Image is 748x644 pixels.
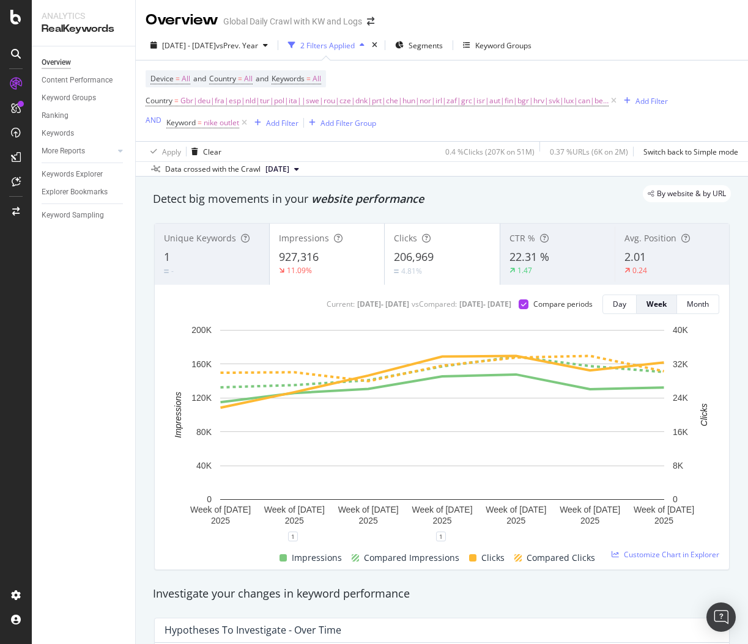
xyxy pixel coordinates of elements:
[164,249,170,264] span: 1
[412,505,472,514] text: Week of [DATE]
[42,74,127,87] a: Content Performance
[146,95,172,106] span: Country
[204,114,239,131] span: nike outlet
[458,35,536,55] button: Keyword Groups
[266,118,298,128] div: Add Filter
[394,232,417,244] span: Clicks
[165,164,261,175] div: Data crossed with the Crawl
[509,232,535,244] span: CTR %
[300,40,355,51] div: 2 Filters Applied
[654,516,673,525] text: 2025
[646,299,667,309] div: Week
[409,40,443,51] span: Segments
[643,147,738,157] div: Switch back to Simple mode
[42,209,127,222] a: Keyword Sampling
[320,118,376,128] div: Add Filter Group
[306,73,311,84] span: =
[509,249,549,264] span: 22.31 %
[338,505,399,514] text: Week of [DATE]
[624,249,646,264] span: 2.01
[677,295,719,314] button: Month
[643,185,731,202] div: legacy label
[481,551,505,565] span: Clicks
[256,73,268,84] span: and
[216,40,258,51] span: vs Prev. Year
[394,249,434,264] span: 206,969
[162,40,216,51] span: [DATE] - [DATE]
[272,73,305,84] span: Keywords
[42,168,127,181] a: Keywords Explorer
[223,15,362,27] div: Global Daily Crawl with KW and Logs
[264,505,325,514] text: Week of [DATE]
[164,232,236,244] span: Unique Keywords
[285,516,304,525] text: 2025
[187,142,221,161] button: Clear
[445,147,535,157] div: 0.4 % Clicks ( 207K on 51M )
[171,266,174,276] div: -
[560,505,620,514] text: Week of [DATE]
[288,532,298,541] div: 1
[304,115,376,130] button: Add Filter Group
[401,266,422,276] div: 4.81%
[42,168,103,181] div: Keywords Explorer
[42,74,113,87] div: Content Performance
[637,295,677,314] button: Week
[486,505,546,514] text: Week of [DATE]
[42,186,108,199] div: Explorer Bookmarks
[164,269,169,273] img: Equal
[42,145,85,158] div: More Reports
[42,92,127,104] a: Keyword Groups
[612,549,719,560] a: Customize Chart in Explorer
[42,127,127,140] a: Keywords
[180,92,609,109] span: Gbr|deu|fra|esp|nld|tur|pol|ita||swe|rou|cze|dnk|prt|che|hun|nor|irl|zaf|grc|isr|aut|fin|bgr|hrv|...
[176,73,180,84] span: =
[602,295,637,314] button: Day
[244,70,253,87] span: All
[174,95,179,106] span: =
[146,115,161,125] div: AND
[394,269,399,273] img: Equal
[42,209,104,222] div: Keyword Sampling
[198,117,202,128] span: =
[42,10,125,22] div: Analytics
[412,299,457,309] div: vs Compared :
[635,96,668,106] div: Add Filter
[42,92,96,104] div: Keyword Groups
[153,586,731,602] div: Investigate your changes in keyword performance
[166,117,196,128] span: Keyword
[673,494,678,504] text: 0
[673,325,689,335] text: 40K
[196,461,212,470] text: 40K
[673,461,684,470] text: 8K
[550,147,628,157] div: 0.37 % URLs ( 6K on 2M )
[209,73,236,84] span: Country
[613,299,626,309] div: Day
[367,17,374,26] div: arrow-right-arrow-left
[357,299,409,309] div: [DATE] - [DATE]
[533,299,593,309] div: Compare periods
[165,324,720,536] svg: A chart.
[517,265,532,276] div: 1.47
[527,551,595,565] span: Compared Clicks
[687,299,709,309] div: Month
[506,516,525,525] text: 2025
[42,22,125,36] div: RealKeywords
[146,35,273,55] button: [DATE] - [DATE]vsPrev. Year
[42,145,114,158] a: More Reports
[191,359,212,369] text: 160K
[42,109,127,122] a: Ranking
[191,325,212,335] text: 200K
[706,602,736,632] div: Open Intercom Messenger
[250,115,298,130] button: Add Filter
[673,393,689,403] text: 24K
[313,70,321,87] span: All
[279,249,319,264] span: 927,316
[279,232,329,244] span: Impressions
[459,299,511,309] div: [DATE] - [DATE]
[673,427,689,437] text: 16K
[283,35,369,55] button: 2 Filters Applied
[193,73,206,84] span: and
[203,147,221,157] div: Clear
[475,40,531,51] div: Keyword Groups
